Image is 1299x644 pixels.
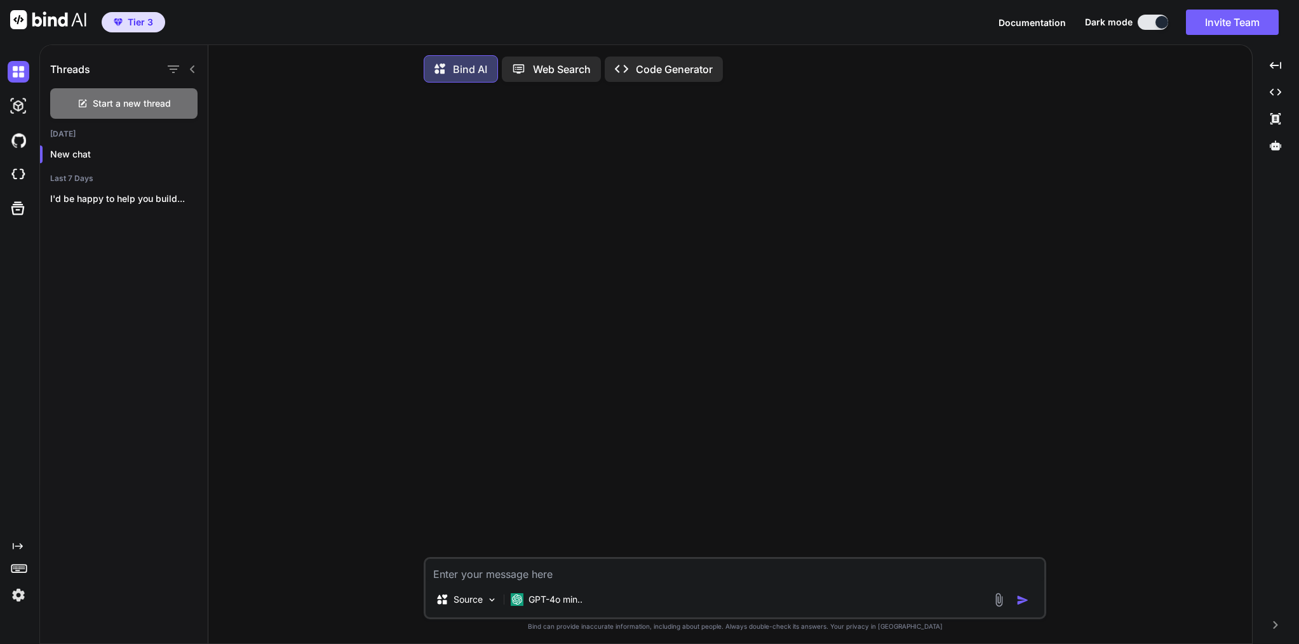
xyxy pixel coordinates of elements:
img: premium [114,18,123,26]
img: githubDark [8,130,29,151]
span: Documentation [999,17,1066,28]
button: premiumTier 3 [102,12,165,32]
img: Pick Models [487,594,497,605]
span: Start a new thread [93,97,171,110]
img: settings [8,584,29,606]
img: icon [1016,594,1029,607]
span: Dark mode [1085,16,1133,29]
p: Bind AI [453,62,487,77]
p: I'd be happy to help you build... [50,192,208,205]
p: GPT-4o min.. [528,593,582,606]
h2: [DATE] [40,129,208,139]
h2: Last 7 Days [40,173,208,184]
span: Tier 3 [128,16,153,29]
p: Bind can provide inaccurate information, including about people. Always double-check its answers.... [424,622,1046,631]
button: Invite Team [1186,10,1279,35]
img: attachment [992,593,1006,607]
img: darkAi-studio [8,95,29,117]
p: Code Generator [636,62,713,77]
p: Source [454,593,483,606]
img: darkChat [8,61,29,83]
h1: Threads [50,62,90,77]
p: New chat [50,148,208,161]
img: cloudideIcon [8,164,29,185]
img: GPT-4o mini [511,593,523,606]
button: Documentation [999,16,1066,29]
p: Web Search [533,62,591,77]
img: Bind AI [10,10,86,29]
